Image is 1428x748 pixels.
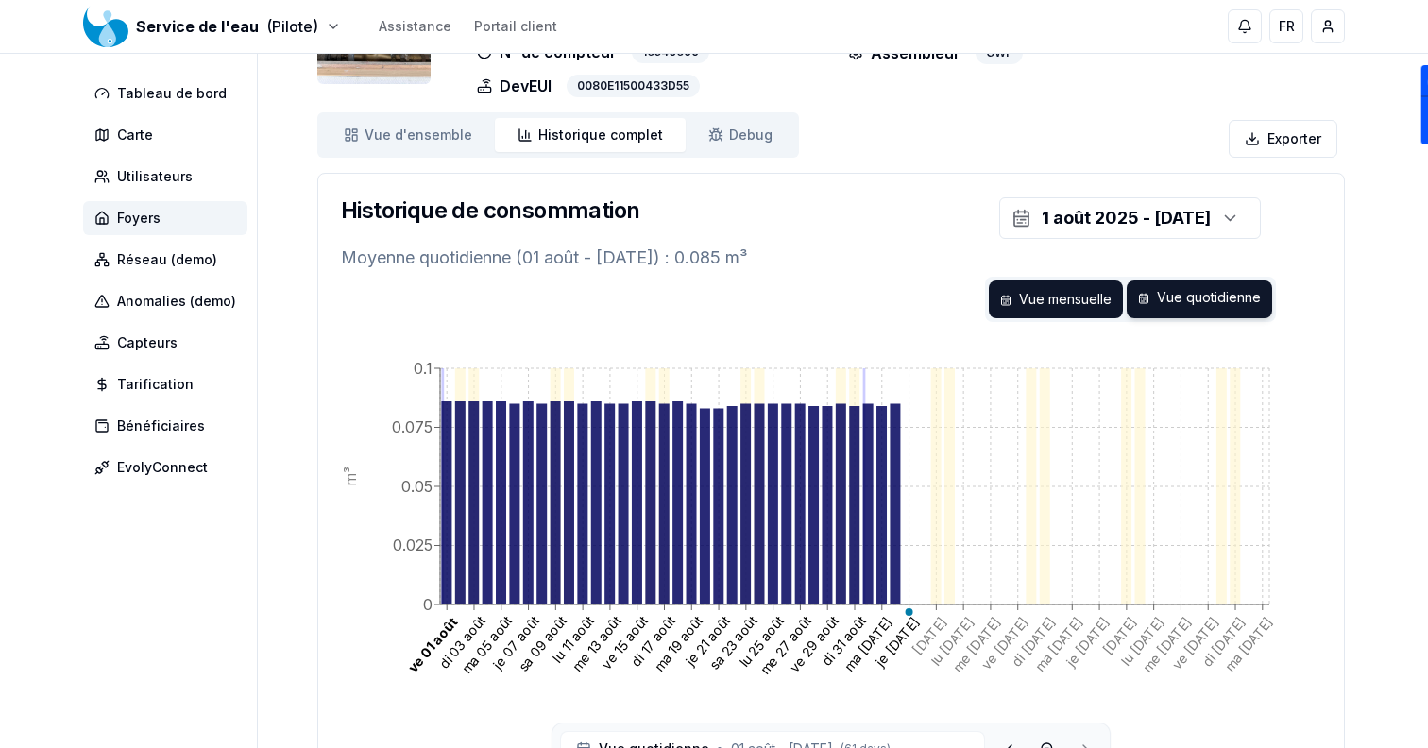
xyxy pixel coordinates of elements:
[83,409,255,443] a: Bénéficiaires
[117,292,236,311] span: Anomalies (demo)
[474,17,557,36] a: Portail client
[83,4,128,49] img: Service de l'eau Logo
[1229,120,1337,158] button: Exporter
[477,75,552,97] p: DevEUI
[117,375,194,394] span: Tarification
[83,201,255,235] a: Foyers
[83,284,255,318] a: Anomalies (demo)
[989,280,1123,318] div: Vue mensuelle
[341,195,639,226] h3: Historique de consommation
[83,15,341,38] button: Service de l'eau(Pilote)
[1269,9,1303,43] button: FR
[83,367,255,401] a: Tarification
[567,75,700,97] div: 0080E11500433D55
[83,118,255,152] a: Carte
[83,160,255,194] a: Utilisateurs
[321,118,495,152] a: Vue d'ensemble
[379,17,451,36] a: Assistance
[341,467,360,486] tspan: m³
[401,477,433,496] tspan: 0.05
[393,535,433,554] tspan: 0.025
[999,197,1261,239] button: 1 août 2025 - [DATE]
[117,84,227,103] span: Tableau de bord
[266,15,318,38] span: (Pilote)
[1127,280,1272,318] div: Vue quotidienne
[83,326,255,360] a: Capteurs
[392,417,433,436] tspan: 0.075
[341,245,1321,271] p: Moyenne quotidienne (01 août - [DATE]) : 0.085 m³
[414,359,433,378] tspan: 0.1
[1279,17,1295,36] span: FR
[423,595,433,614] tspan: 0
[729,126,773,144] span: Debug
[495,118,686,152] a: Historique complet
[365,126,472,144] span: Vue d'ensemble
[686,118,795,152] a: Debug
[117,416,205,435] span: Bénéficiaires
[117,209,161,228] span: Foyers
[117,458,208,477] span: EvolyConnect
[83,450,255,484] a: EvolyConnect
[83,76,255,110] a: Tableau de bord
[136,15,259,38] span: Service de l'eau
[117,250,217,269] span: Réseau (demo)
[117,167,193,186] span: Utilisateurs
[83,243,255,277] a: Réseau (demo)
[1042,205,1211,231] div: 1 août 2025 - [DATE]
[538,126,663,144] span: Historique complet
[117,333,178,352] span: Capteurs
[117,126,153,144] span: Carte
